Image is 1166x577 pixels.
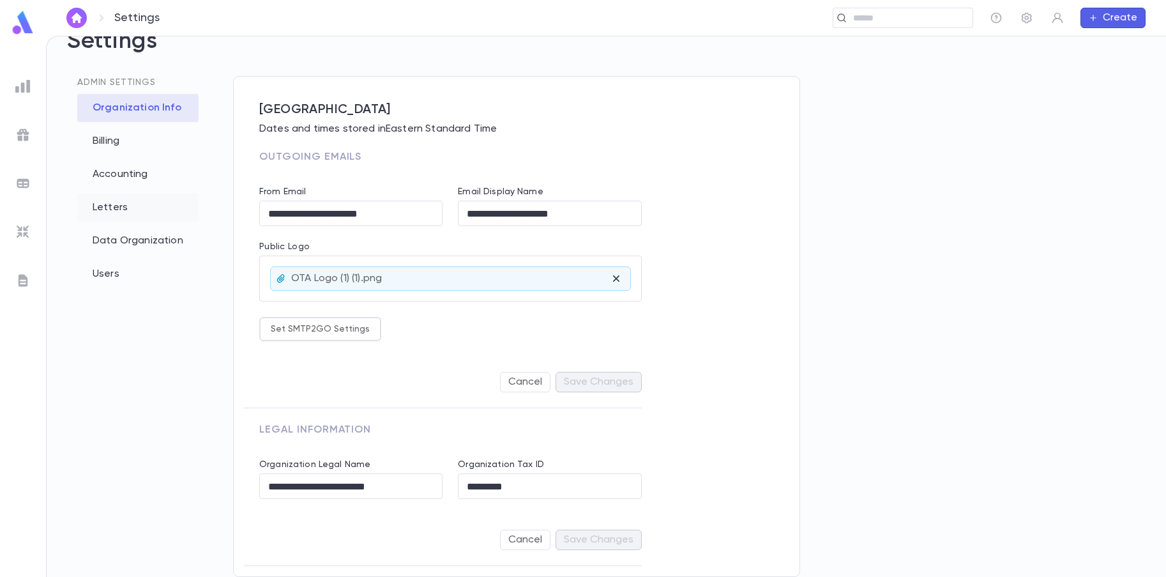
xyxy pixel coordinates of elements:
[114,11,160,25] p: Settings
[458,459,544,470] label: Organization Tax ID
[291,272,382,285] p: OTA Logo (1) (1).png
[259,102,774,118] span: [GEOGRAPHIC_DATA]
[77,260,199,288] div: Users
[15,273,31,288] img: letters_grey.7941b92b52307dd3b8a917253454ce1c.svg
[77,127,199,155] div: Billing
[15,79,31,94] img: reports_grey.c525e4749d1bce6a11f5fe2a8de1b229.svg
[458,187,543,197] label: Email Display Name
[500,372,550,392] button: Cancel
[259,187,306,197] label: From Email
[77,160,199,188] div: Accounting
[259,459,370,470] label: Organization Legal Name
[77,94,199,122] div: Organization Info
[259,242,642,256] p: Public Logo
[15,176,31,191] img: batches_grey.339ca447c9d9533ef1741baa751efc33.svg
[15,224,31,240] img: imports_grey.530a8a0e642e233f2baf0ef88e8c9fcb.svg
[67,27,1146,76] h2: Settings
[259,152,361,162] span: Outgoing Emails
[10,10,36,35] img: logo
[15,127,31,142] img: campaigns_grey.99e729a5f7ee94e3726e6486bddda8f1.svg
[69,13,84,23] img: home_white.a664292cf8c1dea59945f0da9f25487c.svg
[259,425,371,435] span: Legal Information
[77,78,156,87] span: Admin Settings
[259,317,381,341] button: Set SMTP2GO Settings
[1080,8,1146,28] button: Create
[77,194,199,222] div: Letters
[500,530,550,550] button: Cancel
[77,227,199,255] div: Data Organization
[259,123,774,135] p: Dates and times stored in Eastern Standard Time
